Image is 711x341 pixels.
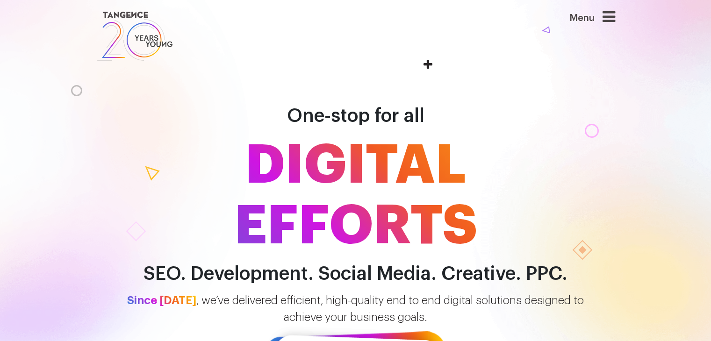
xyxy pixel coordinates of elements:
[287,107,424,125] span: One-stop for all
[89,292,622,326] p: , we’ve delivered efficient, high-quality end to end digital solutions designed to achieve your b...
[89,263,622,284] h2: SEO. Development. Social Media. Creative. PPC.
[89,135,622,256] span: DIGITAL EFFORTS
[96,9,174,63] img: logo SVG
[127,295,196,306] span: Since [DATE]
